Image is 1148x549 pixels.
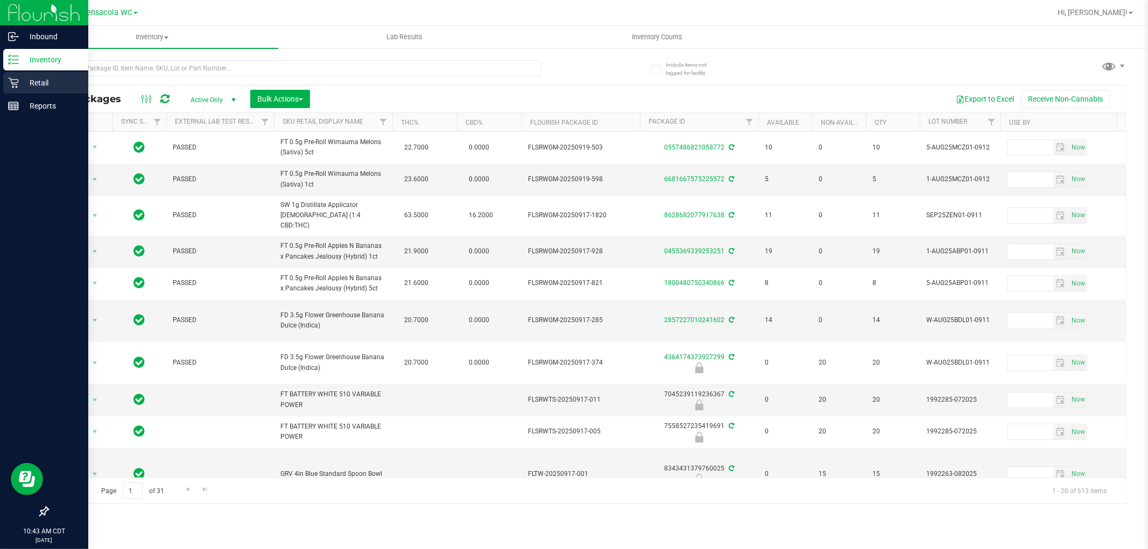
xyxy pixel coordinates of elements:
[399,140,434,155] span: 22.7000
[819,469,860,479] span: 15
[727,465,734,472] span: Sync from Compliance System
[5,526,83,536] p: 10:43 AM CDT
[727,144,734,151] span: Sync from Compliance System
[528,210,633,220] span: FLSRWGM-20250917-1820
[180,482,196,497] a: Go to the next page
[872,210,913,220] span: 11
[875,119,886,126] a: Qty
[528,469,633,479] span: FLTW-20250917-001
[949,90,1021,108] button: Export to Excel
[1069,208,1087,223] span: Set Current date
[280,422,386,442] span: FT BATTERY WHITE 510 VARIABLE POWER
[134,392,145,407] span: In Sync
[92,482,173,499] span: Page of 31
[819,246,860,256] span: 0
[399,172,434,187] span: 23.6000
[8,31,19,42] inline-svg: Inbound
[88,276,102,291] span: select
[173,315,267,325] span: PASSED
[19,30,83,43] p: Inbound
[280,200,386,231] span: SW 1g Distillate Applicator [DEMOGRAPHIC_DATA] (1:4 CBD:THC)
[88,424,102,439] span: select
[399,275,434,291] span: 21.6000
[280,273,386,294] span: FT 0.5g Pre-Roll Apples N Bananas x Pancakes Jealousy (Hybrid) 5ct
[727,247,734,255] span: Sync from Compliance System
[278,26,531,48] a: Lab Results
[528,246,633,256] span: FLSRWGM-20250917-928
[664,175,724,183] a: 6681667575225572
[463,355,495,370] span: 0.0000
[175,118,259,125] a: External Lab Test Result
[372,32,437,42] span: Lab Results
[528,358,633,368] span: FLSRWGM-20250917-374
[88,208,102,223] span: select
[819,210,860,220] span: 0
[638,400,760,410] div: Newly Received
[765,315,806,325] span: 14
[872,426,913,437] span: 20
[727,316,734,324] span: Sync from Compliance System
[638,432,760,443] div: Newly Received
[11,463,43,495] iframe: Resource center
[463,275,495,291] span: 0.0000
[531,26,783,48] a: Inventory Counts
[926,210,994,220] span: SEP25ZEN01-0911
[528,142,633,153] span: FLSRWGM-20250919-503
[8,77,19,88] inline-svg: Retail
[1069,313,1087,329] span: Set Current date
[819,174,860,184] span: 0
[926,142,994,153] span: 5-AUG25MCZ01-0912
[727,211,734,219] span: Sync from Compliance System
[8,101,19,111] inline-svg: Reports
[47,60,541,76] input: Search Package ID, Item Name, SKU, Lot or Part Number...
[872,315,913,325] span: 14
[664,144,724,151] a: 0557486821058772
[280,352,386,373] span: FD 3.5g Flower Greenhouse Banana Dulce (Indica)
[1053,467,1069,482] span: select
[926,358,994,368] span: W-AUG25BDL01-0911
[638,474,760,484] div: Newly Received
[463,312,495,328] span: 0.0000
[250,90,310,108] button: Bulk Actions
[928,118,967,125] a: Lot Number
[280,137,386,158] span: FT 0.5g Pre-Roll Wimauma Melons (Sativa) 5ct
[88,467,102,482] span: select
[375,113,392,131] a: Filter
[88,313,102,328] span: select
[664,316,724,324] a: 2857227010241602
[26,32,278,42] span: Inventory
[257,95,303,103] span: Bulk Actions
[819,426,860,437] span: 20
[1069,424,1087,439] span: select
[638,362,760,373] div: Newly Received
[1069,355,1087,370] span: Set Current date
[1069,172,1087,187] span: select
[1069,466,1087,482] span: Set Current date
[1053,244,1069,259] span: select
[765,174,806,184] span: 5
[173,278,267,288] span: PASSED
[56,93,132,105] span: All Packages
[149,113,166,131] a: Filter
[872,469,913,479] span: 15
[1053,140,1069,155] span: select
[399,208,434,223] span: 63.5000
[399,355,434,370] span: 20.7000
[1069,140,1087,155] span: select
[1069,276,1087,291] span: select
[134,208,145,223] span: In Sync
[819,278,860,288] span: 0
[463,140,495,155] span: 0.0000
[88,355,102,370] span: select
[765,246,806,256] span: 19
[872,142,913,153] span: 10
[134,244,145,259] span: In Sync
[926,315,994,325] span: W-AUG25BDL01-0911
[88,140,102,155] span: select
[1069,313,1087,328] span: select
[528,426,633,437] span: FLSRWTS-20250917-005
[727,353,734,361] span: Sync from Compliance System
[528,174,633,184] span: FLSRWGM-20250919-598
[134,424,145,439] span: In Sync
[664,211,724,219] a: 8628682077917638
